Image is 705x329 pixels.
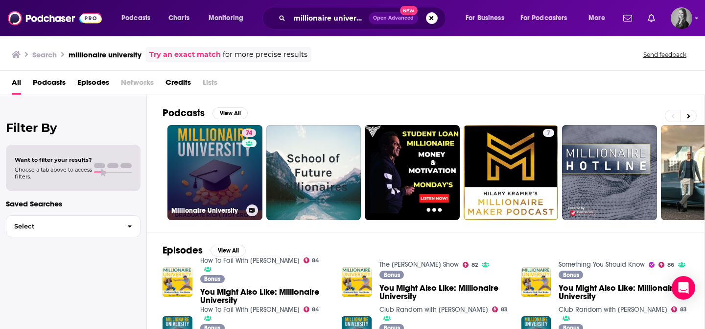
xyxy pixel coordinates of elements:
span: Bonus [563,272,579,278]
div: Open Intercom Messenger [672,276,695,300]
button: Select [6,215,141,237]
a: You Might Also Like: Millionaire University [200,288,330,304]
a: You Might Also Like: Millionaire University [559,284,689,301]
span: New [400,6,418,15]
span: 84 [312,258,319,263]
h3: millionaire university [69,50,141,59]
button: open menu [202,10,256,26]
button: open menu [459,10,517,26]
a: Show notifications dropdown [644,10,659,26]
h2: Filter By [6,121,141,135]
span: Podcasts [121,11,150,25]
button: open menu [115,10,163,26]
a: Episodes [77,75,109,95]
img: You Might Also Like: Millionaire University [521,267,551,297]
span: More [588,11,605,25]
a: 7 [543,129,554,137]
a: 82 [463,262,478,268]
a: Try an exact match [149,49,221,60]
a: 7 [464,125,559,220]
button: open menu [582,10,617,26]
span: Networks [121,75,154,95]
h2: Episodes [163,244,203,256]
button: Show profile menu [671,7,692,29]
span: For Business [466,11,504,25]
a: Show notifications dropdown [619,10,636,26]
a: Credits [165,75,191,95]
span: Monitoring [209,11,243,25]
div: Search podcasts, credits, & more... [272,7,455,29]
h2: Podcasts [163,107,205,119]
img: User Profile [671,7,692,29]
input: Search podcasts, credits, & more... [289,10,369,26]
a: Club Random with Bill Maher [379,305,488,314]
img: You Might Also Like: Millionaire University [163,267,192,297]
span: 82 [471,263,478,267]
a: The Sarah Fraser Show [379,260,459,269]
span: for more precise results [223,49,307,60]
a: 74Millionaire University [167,125,262,220]
span: Want to filter your results? [15,156,92,163]
button: Send feedback [640,51,689,59]
span: Bonus [204,276,220,282]
span: 84 [312,307,319,312]
span: Logged in as katieTBG [671,7,692,29]
h3: Millionaire University [171,206,242,215]
img: You Might Also Like: Millionaire University [342,267,372,297]
a: 74 [242,129,256,137]
span: 74 [246,128,252,138]
a: Something You Should Know [559,260,645,269]
a: 86 [658,262,674,268]
span: Choose a tab above to access filters. [15,166,92,180]
span: Charts [168,11,189,25]
a: All [12,75,21,95]
p: Saved Searches [6,199,141,208]
h3: Search [32,50,57,59]
a: Podcasts [33,75,66,95]
span: Select [6,223,119,229]
span: Lists [203,75,217,95]
button: open menu [514,10,582,26]
span: Open Advanced [373,16,414,21]
span: 83 [501,307,508,312]
span: For Podcasters [520,11,567,25]
span: 7 [547,128,550,138]
a: EpisodesView All [163,244,246,256]
a: 83 [492,306,508,312]
a: 84 [304,257,320,263]
a: Club Random with Bill Maher [559,305,667,314]
button: Open AdvancedNew [369,12,418,24]
span: 86 [667,263,674,267]
a: 83 [671,306,687,312]
a: PodcastsView All [163,107,248,119]
a: You Might Also Like: Millionaire University [379,284,510,301]
button: View All [211,245,246,256]
a: Charts [162,10,195,26]
span: Bonus [384,272,400,278]
a: How To Fail With Elizabeth Day [200,256,300,265]
a: 84 [304,306,320,312]
a: How To Fail With Elizabeth Day [200,305,300,314]
img: Podchaser - Follow, Share and Rate Podcasts [8,9,102,27]
span: 83 [680,307,687,312]
button: View All [212,107,248,119]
